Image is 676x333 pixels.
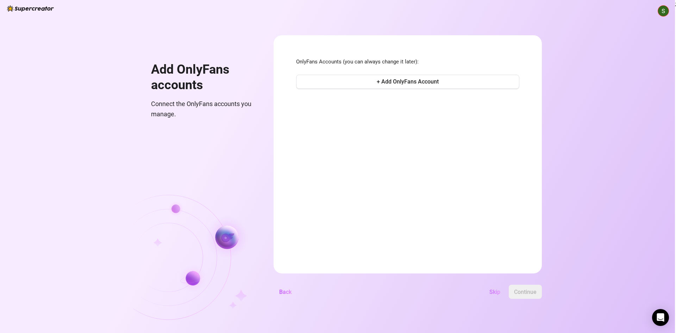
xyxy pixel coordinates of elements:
[484,285,506,299] button: Skip
[7,5,54,12] img: logo
[489,289,500,295] span: Skip
[509,285,542,299] button: Continue
[296,58,519,66] span: OnlyFans Accounts (you can always change it later):
[274,285,297,299] button: Back
[279,289,292,295] span: Back
[652,309,669,326] div: Open Intercom Messenger
[151,99,257,119] span: Connect the OnlyFans accounts you manage.
[658,6,669,16] img: ACg8ocJai4Tq5hJ6GPZHEmSwkt2FUYGyAWEHh0MZUtUIZUcPyw-kbw=s96-c
[377,78,439,85] span: + Add OnlyFans Account
[151,62,257,93] h1: Add OnlyFans accounts
[296,75,519,89] button: + Add OnlyFans Account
